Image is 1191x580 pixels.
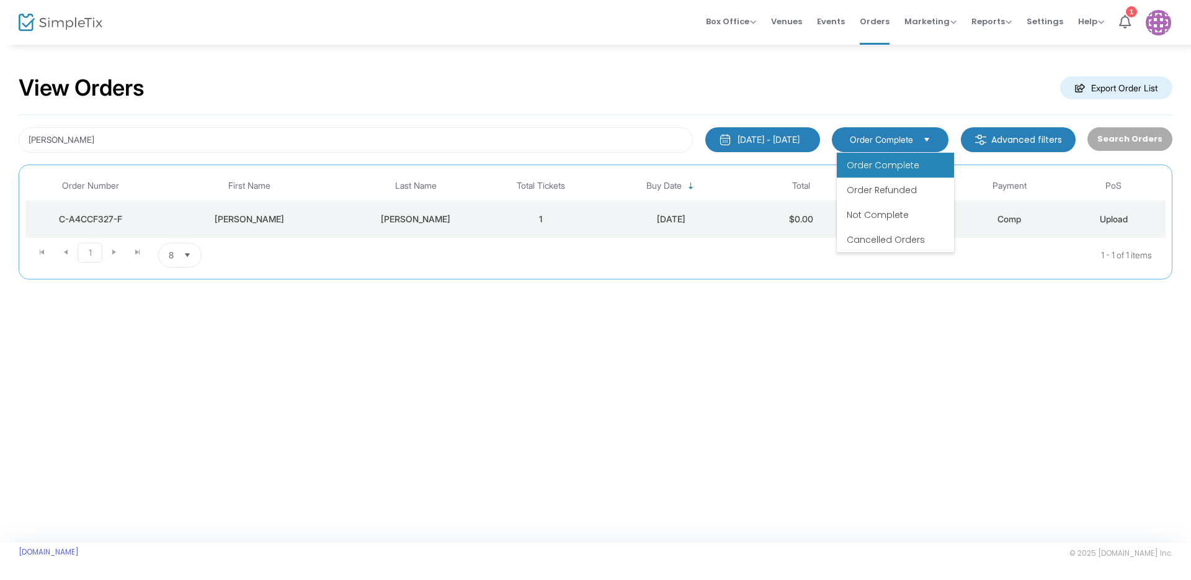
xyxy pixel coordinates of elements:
span: Buy Date [646,181,682,191]
span: Orders [860,6,890,37]
span: Sortable [686,181,696,191]
span: Page 1 [78,243,102,263]
button: Select [918,133,935,147]
span: PoS [1105,181,1122,191]
div: Data table [25,171,1166,238]
img: filter [975,134,987,146]
div: 9/19/2025 [596,213,746,225]
th: Total Tickets [489,171,593,201]
span: Marketing [904,16,957,27]
m-button: Advanced filters [961,127,1076,152]
span: 8 [169,249,174,261]
span: Order Complete [850,134,913,146]
span: Venues [771,6,802,37]
span: Order Refunded [847,184,917,196]
span: Order Number [62,181,119,191]
span: Order Complete [847,159,919,171]
td: 1 [489,201,593,238]
span: Settings [1027,6,1063,37]
span: First Name [228,181,270,191]
span: © 2025 [DOMAIN_NAME] Inc. [1069,548,1172,558]
span: Events [817,6,845,37]
span: Box Office [706,16,756,27]
kendo-pager-info: 1 - 1 of 1 items [325,243,1152,268]
div: 1 [1126,6,1137,17]
span: Comp [997,214,1021,224]
button: Select [179,243,196,267]
span: Upload [1100,214,1128,224]
span: Help [1078,16,1104,27]
div: C-A4CCF327-F [29,213,153,225]
span: Not Complete [847,209,909,221]
td: $0.00 [749,201,854,238]
div: [DATE] - [DATE] [738,134,800,146]
div: Meckler [346,213,486,225]
a: [DOMAIN_NAME] [19,547,79,557]
span: Reports [971,16,1012,27]
span: Cancelled Orders [847,233,925,246]
span: Payment [993,181,1027,191]
th: Total [749,171,854,201]
m-button: Export Order List [1060,76,1172,99]
img: monthly [719,134,731,146]
div: Sammy [159,213,340,225]
h2: View Orders [19,75,145,102]
input: Search by name, email, phone, order number, ip address, or last 4 digits of card [19,127,693,153]
span: Last Name [395,181,437,191]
